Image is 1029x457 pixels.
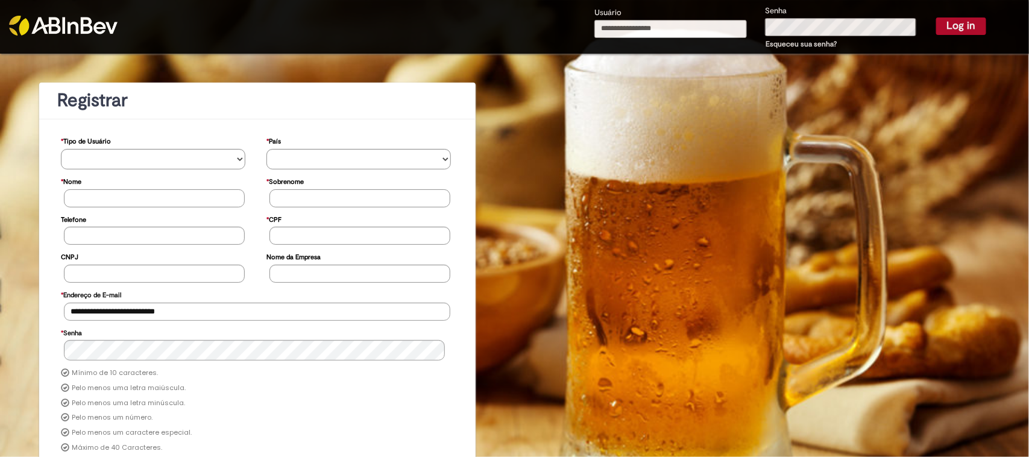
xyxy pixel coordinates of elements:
[72,383,186,393] label: Pelo menos uma letra maiúscula.
[72,368,158,378] label: Mínimo de 10 caracteres.
[61,172,81,189] label: Nome
[72,399,185,408] label: Pelo menos uma letra minúscula.
[266,172,304,189] label: Sobrenome
[266,247,321,265] label: Nome da Empresa
[61,285,121,303] label: Endereço de E-mail
[72,443,162,453] label: Máximo de 40 Caracteres.
[266,131,281,149] label: País
[61,131,111,149] label: Tipo de Usuário
[765,5,787,17] label: Senha
[766,39,837,49] a: Esqueceu sua senha?
[72,413,153,423] label: Pelo menos um número.
[57,90,458,110] h1: Registrar
[9,16,118,36] img: ABInbev-white.png
[61,247,78,265] label: CNPJ
[72,428,192,438] label: Pelo menos um caractere especial.
[936,17,986,34] button: Log in
[266,210,282,227] label: CPF
[594,7,621,19] label: Usuário
[61,323,82,341] label: Senha
[61,210,86,227] label: Telefone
